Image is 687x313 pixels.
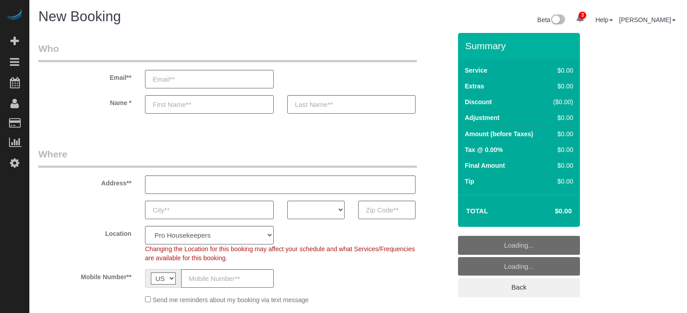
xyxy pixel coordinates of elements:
[32,226,138,238] label: Location
[465,177,474,186] label: Tip
[549,129,573,138] div: $0.00
[465,97,492,106] label: Discount
[465,82,484,91] label: Extras
[5,9,23,22] img: Automaid Logo
[145,95,274,114] input: First Name**
[32,95,138,107] label: Name *
[571,9,589,29] a: 3
[549,97,573,106] div: ($0.00)
[181,269,274,288] input: Mobile Number**
[549,113,573,122] div: $0.00
[358,201,416,219] input: Zip Code**
[287,95,416,114] input: Last Name**
[465,66,487,75] label: Service
[458,278,580,297] a: Back
[465,161,505,170] label: Final Amount
[38,42,417,62] legend: Who
[550,14,565,26] img: New interface
[549,177,573,186] div: $0.00
[465,129,533,138] label: Amount (before Taxes)
[466,207,488,215] strong: Total
[145,245,415,262] span: Changing the Location for this booking may affect your schedule and what Services/Frequencies are...
[579,12,586,19] span: 3
[549,145,573,154] div: $0.00
[595,16,613,23] a: Help
[32,269,138,281] label: Mobile Number**
[537,16,565,23] a: Beta
[619,16,676,23] a: [PERSON_NAME]
[549,161,573,170] div: $0.00
[38,9,121,24] span: New Booking
[528,207,572,215] h4: $0.00
[549,82,573,91] div: $0.00
[549,66,573,75] div: $0.00
[153,296,309,304] span: Send me reminders about my booking via text message
[38,147,417,168] legend: Where
[465,113,500,122] label: Adjustment
[465,145,503,154] label: Tax @ 0.00%
[465,41,575,51] h3: Summary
